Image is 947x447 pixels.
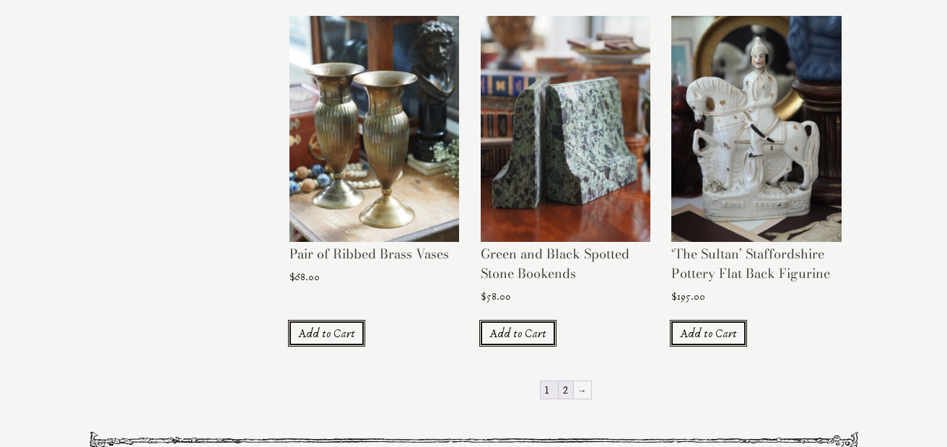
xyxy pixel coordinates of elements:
span: $ [481,290,486,303]
span: $ [671,290,677,303]
h2: Green and Black Spotted Stone Bookends [481,244,650,290]
a: → [574,381,591,399]
bdi: 195.00 [671,290,705,303]
a: Add to cart: “Pair of Ribbed Brass Vases” [289,321,364,345]
a: Add to cart: “Green and Black Spotted Stone Bookends” [481,321,555,345]
h2: ‘The Sultan’ Staffordshire Pottery Flat Back Figurine [671,244,841,290]
bdi: 68.00 [289,271,320,284]
a: Pair of Ribbed Brass Vases $68.00 [289,16,459,291]
img: 'The Sultan' Staffordshire Pottery Flat Back Figurine [671,16,841,243]
nav: Product Pagination [289,380,842,403]
a: Page 2 [559,381,573,399]
a: Add to cart: “'The Sultan' Staffordshire Pottery Flat Back Figurine” [671,321,746,345]
img: Pair of Ribbed Brass Vases [289,16,459,243]
span: $ [289,271,295,284]
bdi: 58.00 [481,290,511,303]
span: Page 1 [541,381,558,399]
img: Green and Black Spotted Stone Bookends [481,16,650,243]
h2: Pair of Ribbed Brass Vases [289,244,459,270]
a: Green and Black Spotted Stone Bookends $58.00 [481,16,650,311]
a: ‘The Sultan’ Staffordshire Pottery Flat Back Figurine $195.00 [671,16,841,311]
